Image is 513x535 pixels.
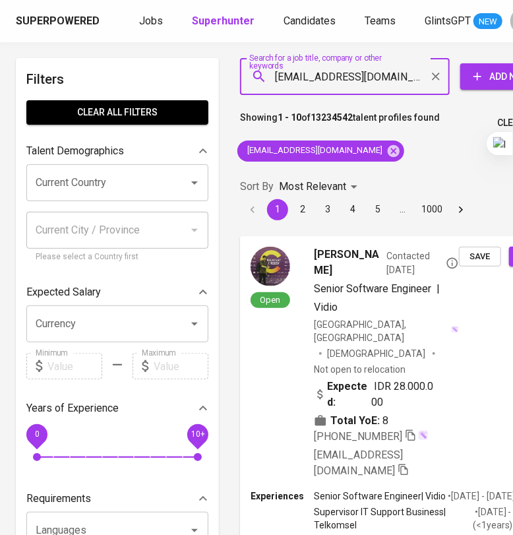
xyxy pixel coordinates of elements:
[314,318,459,344] div: [GEOGRAPHIC_DATA], [GEOGRAPHIC_DATA]
[314,301,338,313] span: Vidio
[459,247,501,267] button: Save
[34,430,39,439] span: 0
[240,111,440,135] p: Showing of talent profiles found
[26,486,208,512] div: Requirements
[240,179,274,195] p: Sort By
[251,489,314,503] p: Experiences
[278,112,301,123] b: 1 - 10
[437,281,440,297] span: |
[279,179,346,195] p: Most Relevant
[425,15,471,27] span: GlintsGPT
[185,315,204,333] button: Open
[317,199,338,220] button: Go to page 3
[392,203,413,216] div: …
[314,363,406,376] p: Not open to relocation
[382,413,388,429] span: 8
[267,199,288,220] button: page 1
[451,326,459,334] img: magic_wand.svg
[26,400,119,416] p: Years of Experience
[327,379,371,410] b: Expected:
[327,347,427,360] span: [DEMOGRAPHIC_DATA]
[446,257,459,270] svg: By Batam recruiter
[284,13,338,30] a: Candidates
[237,141,404,162] div: [EMAIL_ADDRESS][DOMAIN_NAME]
[292,199,313,220] button: Go to page 2
[466,249,495,265] span: Save
[314,247,381,278] span: [PERSON_NAME]
[255,294,286,305] span: Open
[240,199,473,220] nav: pagination navigation
[417,199,446,220] button: Go to page 1000
[342,199,363,220] button: Go to page 4
[425,13,502,30] a: GlintsGPT NEW
[139,15,163,27] span: Jobs
[26,143,124,159] p: Talent Demographics
[314,505,473,532] p: Supervisor IT Support Business | Telkomsel
[47,353,102,379] input: Value
[185,173,204,192] button: Open
[311,112,353,123] b: 13234542
[26,279,208,305] div: Expected Salary
[16,14,102,29] a: Superpowered
[26,100,208,125] button: Clear All filters
[314,449,403,477] span: [EMAIL_ADDRESS][DOMAIN_NAME]
[139,13,166,30] a: Jobs
[237,144,390,157] span: [EMAIL_ADDRESS][DOMAIN_NAME]
[386,249,459,276] span: Contacted [DATE]
[314,489,446,503] p: Senior Software Engineer | Vidio
[450,199,471,220] button: Go to next page
[26,395,208,422] div: Years of Experience
[314,282,431,295] span: Senior Software Engineer
[191,430,204,439] span: 10+
[418,430,429,441] img: magic_wand.svg
[365,15,396,27] span: Teams
[365,13,398,30] a: Teams
[473,15,502,28] span: NEW
[330,413,380,429] b: Total YoE:
[251,247,290,286] img: 928bc6b79e4a7395fe7c7c66fe291e42.jpg
[279,175,362,199] div: Most Relevant
[314,430,402,443] span: [PHONE_NUMBER]
[26,69,208,90] h6: Filters
[427,67,445,86] button: Clear
[36,251,199,264] p: Please select a Country first
[26,138,208,164] div: Talent Demographics
[26,491,91,507] p: Requirements
[192,13,257,30] a: Superhunter
[37,104,198,121] span: Clear All filters
[154,353,208,379] input: Value
[314,379,438,410] div: IDR 28.000.000
[367,199,388,220] button: Go to page 5
[192,15,255,27] b: Superhunter
[26,284,101,300] p: Expected Salary
[16,14,100,29] div: Superpowered
[284,15,336,27] span: Candidates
